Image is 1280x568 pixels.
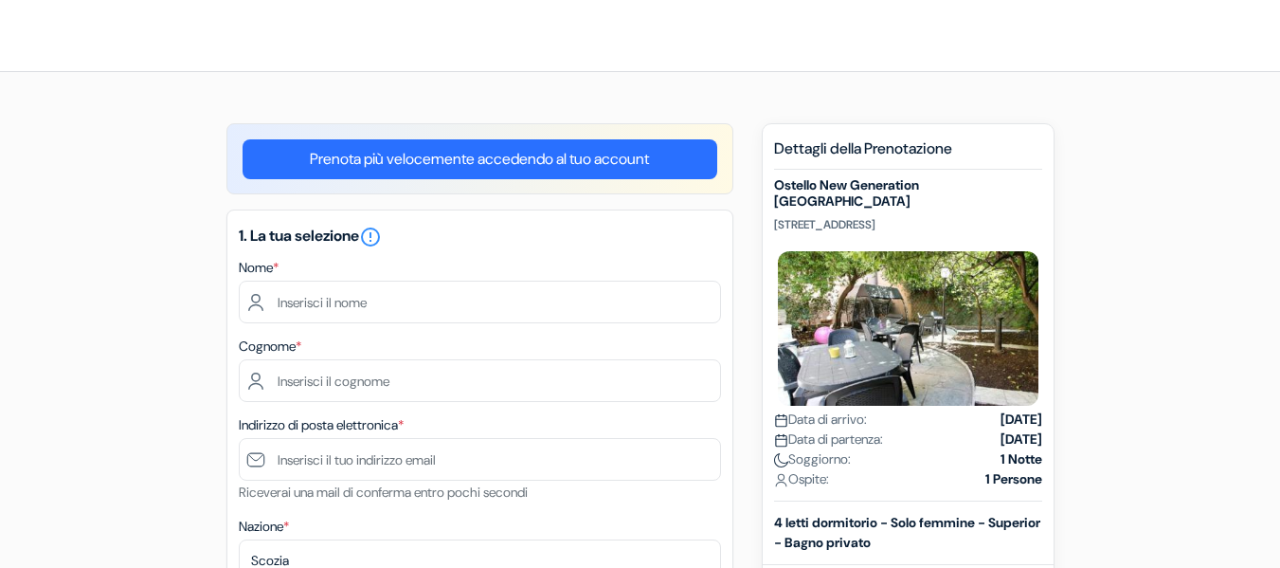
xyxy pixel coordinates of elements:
[359,226,382,248] i: error_outline
[243,139,717,179] a: Prenota più velocemente accedendo al tuo account
[774,410,867,430] span: Data di arrivo:
[239,415,404,435] label: Indirizzo di posta elettronica
[359,226,382,246] a: error_outline
[23,19,260,52] img: OstelliDellaGioventu.com
[774,177,1042,210] h5: Ostello New Generation [GEOGRAPHIC_DATA]
[774,473,788,487] img: user_icon.svg
[774,449,851,469] span: Soggiorno:
[1001,449,1042,469] strong: 1 Notte
[239,281,721,323] input: Inserisci il nome
[774,139,1042,170] h5: Dettagli della Prenotazione
[239,258,279,278] label: Nome
[239,337,301,357] label: Cognome
[239,484,528,501] small: Riceverai una mail di conferma entro pochi secondi
[985,469,1042,489] strong: 1 Persone
[1001,410,1042,430] strong: [DATE]
[239,226,721,248] h5: 1. La tua selezione
[774,430,883,449] span: Data di partenza:
[774,433,788,448] img: calendar.svg
[239,359,721,402] input: Inserisci il cognome
[239,438,721,481] input: Inserisci il tuo indirizzo email
[774,453,788,467] img: moon.svg
[774,413,788,428] img: calendar.svg
[774,469,829,489] span: Ospite:
[774,514,1040,551] b: 4 letti dormitorio - Solo femmine - Superior - Bagno privato
[1001,430,1042,449] strong: [DATE]
[774,217,1042,232] p: [STREET_ADDRESS]
[239,517,289,537] label: Nazione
